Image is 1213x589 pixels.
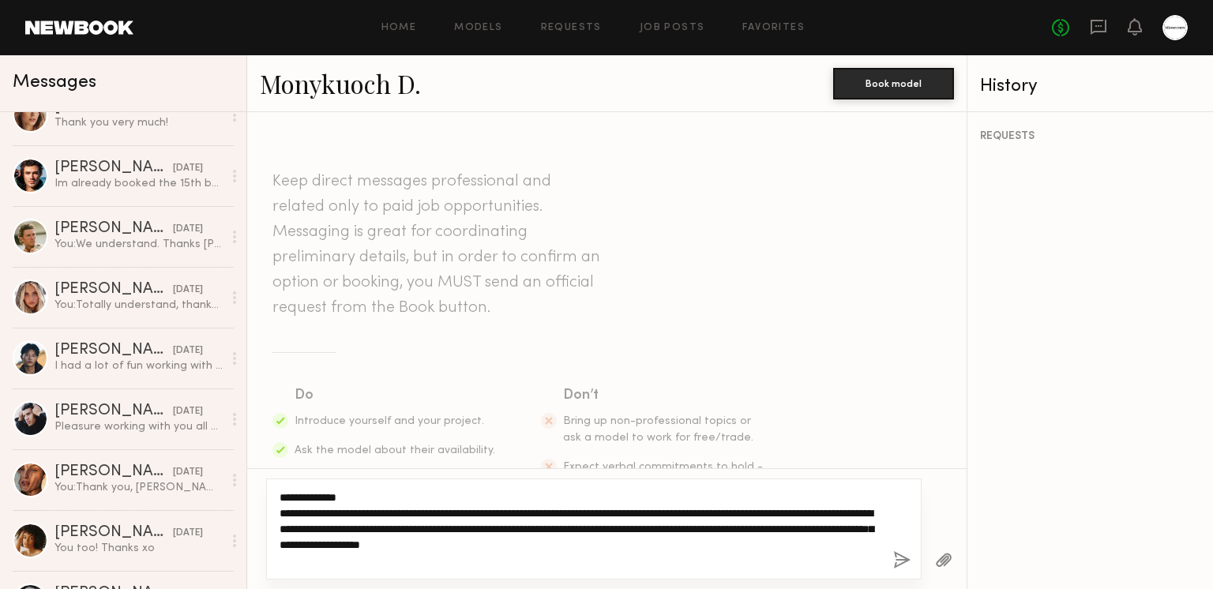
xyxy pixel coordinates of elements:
[54,115,223,130] div: Thank you very much!
[640,23,705,33] a: Job Posts
[454,23,502,33] a: Models
[54,298,223,313] div: You: Totally understand, thanks [PERSON_NAME]!
[381,23,417,33] a: Home
[173,222,203,237] div: [DATE]
[54,358,223,373] div: I had a lot of fun working with you and the team [DATE]. Thank you for the opportunity!
[541,23,602,33] a: Requests
[980,77,1201,96] div: History
[54,160,173,176] div: [PERSON_NAME]
[13,73,96,92] span: Messages
[563,462,763,505] span: Expect verbal commitments to hold - only official requests can be enforced.
[54,221,173,237] div: [PERSON_NAME]
[54,237,223,252] div: You: We understand. Thanks [PERSON_NAME]!
[173,161,203,176] div: [DATE]
[742,23,805,33] a: Favorites
[563,385,765,407] div: Don’t
[980,131,1201,142] div: REQUESTS
[173,404,203,419] div: [DATE]
[272,169,604,321] header: Keep direct messages professional and related only to paid job opportunities. Messaging is great ...
[173,283,203,298] div: [DATE]
[173,343,203,358] div: [DATE]
[54,282,173,298] div: [PERSON_NAME]
[54,343,173,358] div: [PERSON_NAME]
[833,68,954,99] button: Book model
[563,416,753,443] span: Bring up non-professional topics or ask a model to work for free/trade.
[54,464,173,480] div: [PERSON_NAME]
[54,176,223,191] div: Im already booked the 15th but can do any other day that week. Could we do 13,14, 16, or 17? Let ...
[295,416,484,426] span: Introduce yourself and your project.
[833,76,954,89] a: Book model
[54,525,173,541] div: [PERSON_NAME]
[54,480,223,495] div: You: Thank you, [PERSON_NAME]!
[54,541,223,556] div: You too! Thanks xo
[54,403,173,419] div: [PERSON_NAME]
[295,385,497,407] div: Do
[173,526,203,541] div: [DATE]
[295,445,495,456] span: Ask the model about their availability.
[173,465,203,480] div: [DATE]
[54,419,223,434] div: Pleasure working with you all had a blast!
[260,66,421,100] a: Monykuoch D.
